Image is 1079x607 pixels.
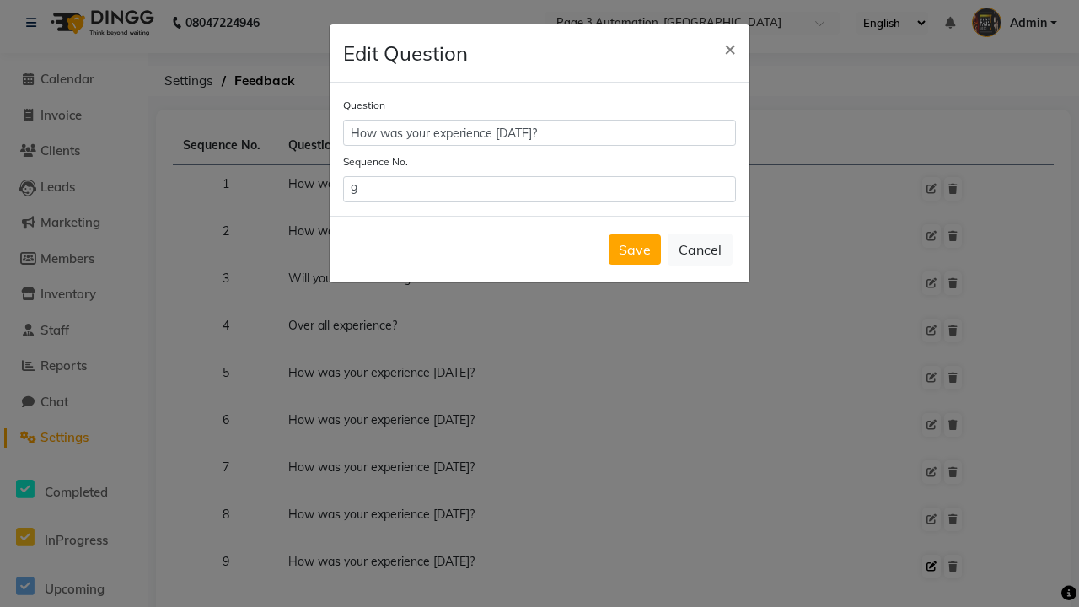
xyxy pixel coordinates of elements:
span: × [724,35,736,61]
h4: Edit Question [343,38,468,68]
button: Save [609,234,661,265]
label: Question [343,98,385,113]
input: sequence [343,176,736,202]
input: enter question [343,120,736,146]
label: Sequence No. [343,154,408,169]
button: Close [711,24,749,72]
button: Cancel [668,234,733,266]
